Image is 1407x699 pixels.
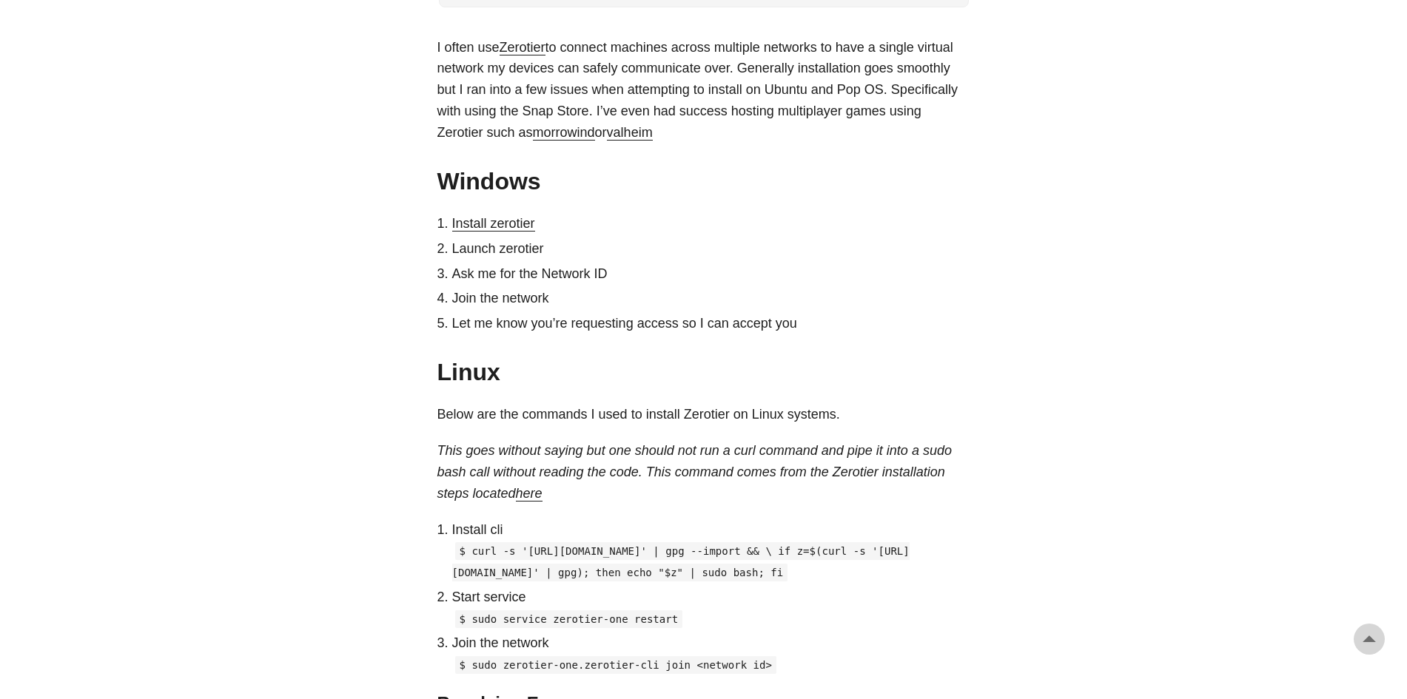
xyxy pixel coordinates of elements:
p: I often use to connect machines across multiple networks to have a single virtual network my devi... [437,37,970,143]
em: This goes without saying but one should not run a curl command and pipe it into a sudo bash call ... [437,443,952,501]
li: Join the network [452,288,970,309]
li: Ask me for the Network ID [452,263,970,285]
li: Let me know you’re requesting access so I can accept you [452,313,970,334]
p: Below are the commands I used to install Zerotier on Linux systems. [437,404,970,425]
code: $ curl -s '[URL][DOMAIN_NAME]' | gpg --import && \ if z=$(curl -s '[URL][DOMAIN_NAME]' | gpg); th... [452,542,910,581]
a: valheim [607,125,653,140]
a: Zerotier [500,40,545,55]
a: morrowind [533,125,595,140]
li: Launch zerotier [452,238,970,260]
h2: Windows [437,167,970,195]
p: Install cli [452,519,970,541]
h2: Linux [437,358,970,386]
a: here [516,486,543,501]
code: $ sudo zerotier-one.zerotier-cli join <network id> [455,656,776,674]
code: $ sudo service zerotier-one restart [455,610,683,628]
a: go to top [1354,624,1385,655]
p: Start service [452,587,970,608]
a: Install zerotier [452,216,535,231]
p: Join the network [452,632,970,654]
